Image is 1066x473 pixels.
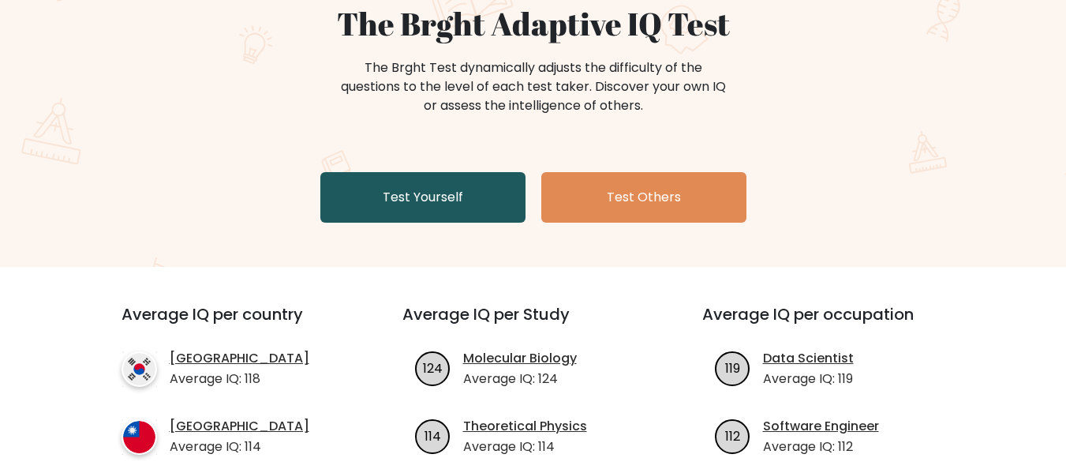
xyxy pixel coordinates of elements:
[170,370,309,389] p: Average IQ: 118
[336,58,731,115] div: The Brght Test dynamically adjusts the difficulty of the questions to the level of each test take...
[170,437,309,456] p: Average IQ: 114
[725,426,740,445] text: 112
[320,172,526,223] a: Test Yourself
[763,417,879,436] a: Software Engineer
[541,172,746,223] a: Test Others
[763,437,879,456] p: Average IQ: 112
[763,349,854,368] a: Data Scientist
[148,5,918,43] h1: The Brght Adaptive IQ Test
[122,419,157,455] img: country
[122,305,346,343] h3: Average IQ per country
[725,359,740,377] text: 119
[170,349,309,368] a: [GEOGRAPHIC_DATA]
[702,305,964,343] h3: Average IQ per occupation
[463,349,577,368] a: Molecular Biology
[122,351,157,387] img: country
[425,426,441,445] text: 114
[463,437,587,456] p: Average IQ: 114
[402,305,664,343] h3: Average IQ per Study
[423,359,443,377] text: 124
[463,417,587,436] a: Theoretical Physics
[463,370,577,389] p: Average IQ: 124
[763,370,854,389] p: Average IQ: 119
[170,417,309,436] a: [GEOGRAPHIC_DATA]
